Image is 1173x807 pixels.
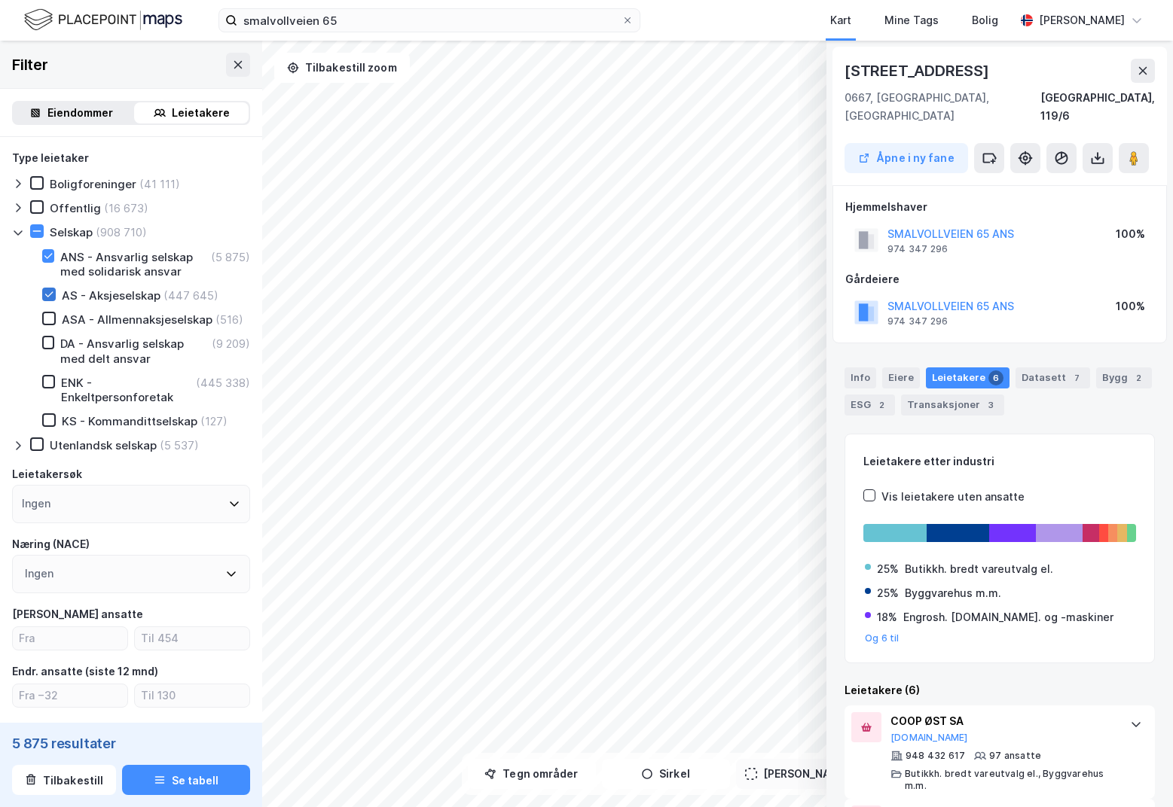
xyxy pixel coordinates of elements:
[62,288,160,303] div: AS - Aksjeselskap
[24,7,182,33] img: logo.f888ab2527a4732fd821a326f86c7f29.svg
[61,376,193,404] div: ENK - Enkeltpersonforetak
[12,465,82,483] div: Leietakersøk
[890,732,968,744] button: [DOMAIN_NAME]
[12,735,250,753] div: 5 875 resultater
[237,9,622,32] input: Søk på adresse, matrikkel, gårdeiere, leietakere eller personer
[874,397,889,413] div: 2
[882,367,920,388] div: Eiere
[196,376,250,390] div: (445 338)
[12,535,90,553] div: Næring (NACE)
[274,53,410,83] button: Tilbakestill zoom
[12,149,89,167] div: Type leietaker
[1116,225,1145,243] div: 100%
[1131,370,1146,385] div: 2
[139,177,180,191] div: (41 111)
[887,315,948,327] div: 974 347 296
[212,337,250,351] div: (9 209)
[60,337,209,365] div: DA - Ansvarlig selskap med delt ansvar
[877,584,899,602] div: 25%
[877,608,897,626] div: 18%
[845,681,1155,699] div: Leietakere (6)
[905,768,1115,792] div: Butikkh. bredt vareutvalg el., Byggvarehus m.m.
[62,312,212,327] div: ASA - Allmennaksjeselskap
[845,198,1154,216] div: Hjemmelshaver
[905,584,1001,602] div: Byggvarehus m.m.
[50,438,157,452] div: Utenlandsk selskap
[47,104,113,122] div: Eiendommer
[845,367,876,388] div: Info
[906,750,965,762] div: 948 432 617
[602,759,730,789] button: Sirkel
[863,452,1136,470] div: Leietakere etter industri
[1116,297,1145,315] div: 100%
[845,143,968,173] button: Åpne i ny fane
[62,414,197,428] div: KS - Kommandittselskap
[881,488,1025,506] div: Vis leietakere uten ansatte
[1016,367,1090,388] div: Datasett
[104,201,148,215] div: (16 673)
[172,104,230,122] div: Leietakere
[845,59,992,83] div: [STREET_ADDRESS]
[468,759,596,789] button: Tegn områder
[12,765,116,795] button: Tilbakestill
[122,765,250,795] button: Se tabell
[50,201,101,215] div: Offentlig
[163,288,218,303] div: (447 645)
[901,394,1004,416] div: Transaksjoner
[1069,370,1084,385] div: 7
[135,627,249,650] input: Til 454
[12,53,48,77] div: Filter
[845,394,895,416] div: ESG
[160,438,199,452] div: (5 537)
[887,243,948,255] div: 974 347 296
[13,684,127,707] input: Fra −32
[1039,11,1125,29] div: [PERSON_NAME]
[989,750,1041,762] div: 97 ansatte
[972,11,998,29] div: Bolig
[903,608,1113,626] div: Engrosh. [DOMAIN_NAME]. og -maskiner
[215,312,243,327] div: (516)
[1096,367,1152,388] div: Bygg
[13,627,127,650] input: Fra
[905,560,1053,578] div: Butikkh. bredt vareutvalg el.
[211,250,250,264] div: (5 875)
[865,632,900,644] button: Og 6 til
[50,177,136,191] div: Boligforeninger
[890,712,1115,730] div: COOP ØST SA
[12,662,158,681] div: Endr. ansatte (siste 12 mnd)
[926,367,1010,388] div: Leietakere
[1098,735,1173,807] iframe: Chat Widget
[25,565,53,583] div: Ingen
[763,765,923,783] div: [PERSON_NAME] til kartutsnitt
[96,225,147,239] div: (908 710)
[60,250,208,279] div: ANS - Ansvarlig selskap med solidarisk ansvar
[983,397,998,413] div: 3
[884,11,939,29] div: Mine Tags
[22,495,50,513] div: Ingen
[200,414,228,428] div: (127)
[135,684,249,707] input: Til 130
[12,720,63,738] div: Innflyttet
[845,89,1040,125] div: 0667, [GEOGRAPHIC_DATA], [GEOGRAPHIC_DATA]
[988,370,1003,385] div: 6
[877,560,899,578] div: 25%
[50,225,93,239] div: Selskap
[830,11,851,29] div: Kart
[12,605,143,623] div: [PERSON_NAME] ansatte
[845,270,1154,288] div: Gårdeiere
[1040,89,1155,125] div: [GEOGRAPHIC_DATA], 119/6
